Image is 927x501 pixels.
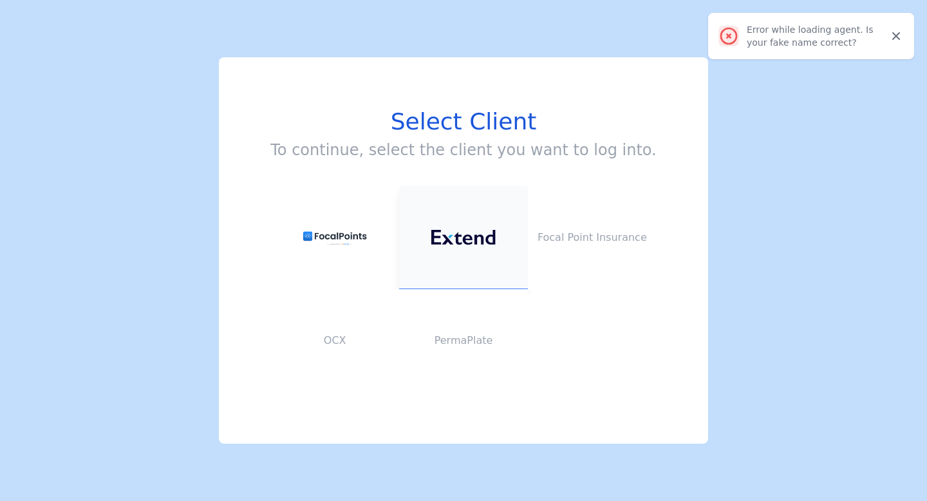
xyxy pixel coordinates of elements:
[886,26,906,46] button: Close
[399,333,528,348] p: PermaPlate
[270,109,656,135] h1: Select Client
[270,289,399,392] button: OCX
[528,230,657,245] p: Focal Point Insurance
[528,186,657,289] button: Focal Point Insurance
[399,289,528,392] button: PermaPlate
[747,23,886,49] div: Error while loading agent. Is your fake name correct?
[270,140,656,160] h3: To continue, select the client you want to log into.
[270,333,399,348] p: OCX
